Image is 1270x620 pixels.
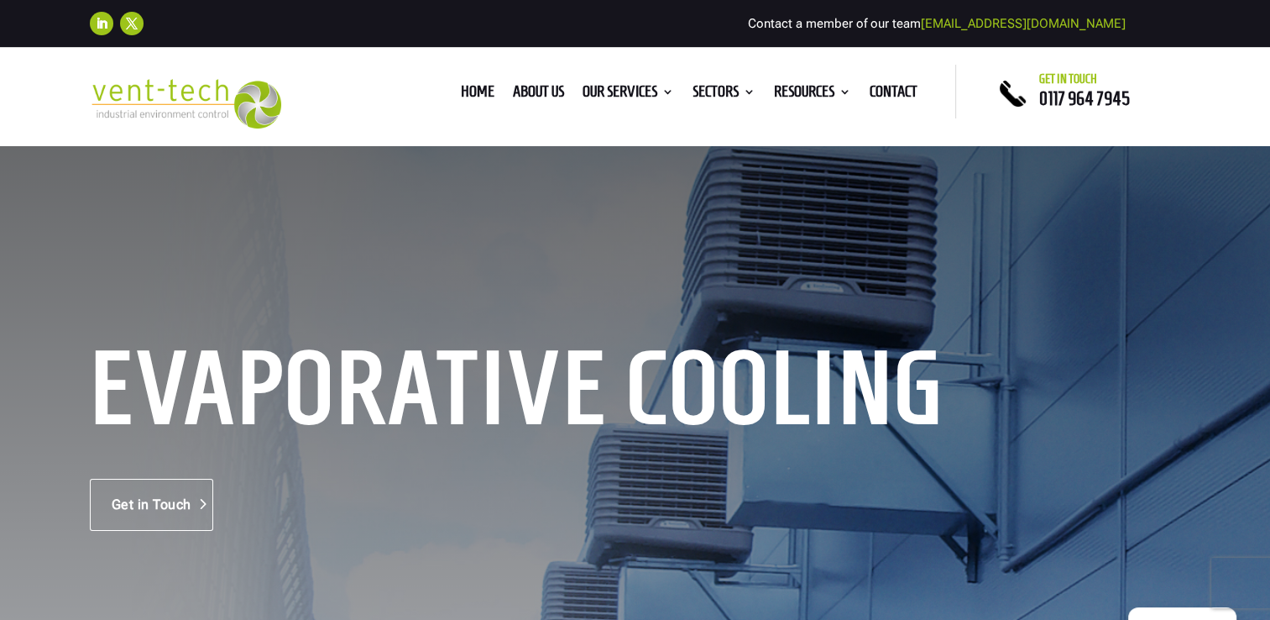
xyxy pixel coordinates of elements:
[748,16,1126,31] span: Contact a member of our team
[90,79,282,129] img: 2023-09-27T08_35_16.549ZVENT-TECH---Clear-background
[90,479,213,531] a: Get in Touch
[774,86,851,104] a: Resources
[90,12,113,35] a: Follow on LinkedIn
[120,12,144,35] a: Follow on X
[461,86,494,104] a: Home
[1039,72,1097,86] span: Get in touch
[921,16,1126,31] a: [EMAIL_ADDRESS][DOMAIN_NAME]
[513,86,564,104] a: About us
[870,86,917,104] a: Contact
[583,86,674,104] a: Our Services
[1039,88,1130,108] a: 0117 964 7945
[692,86,755,104] a: Sectors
